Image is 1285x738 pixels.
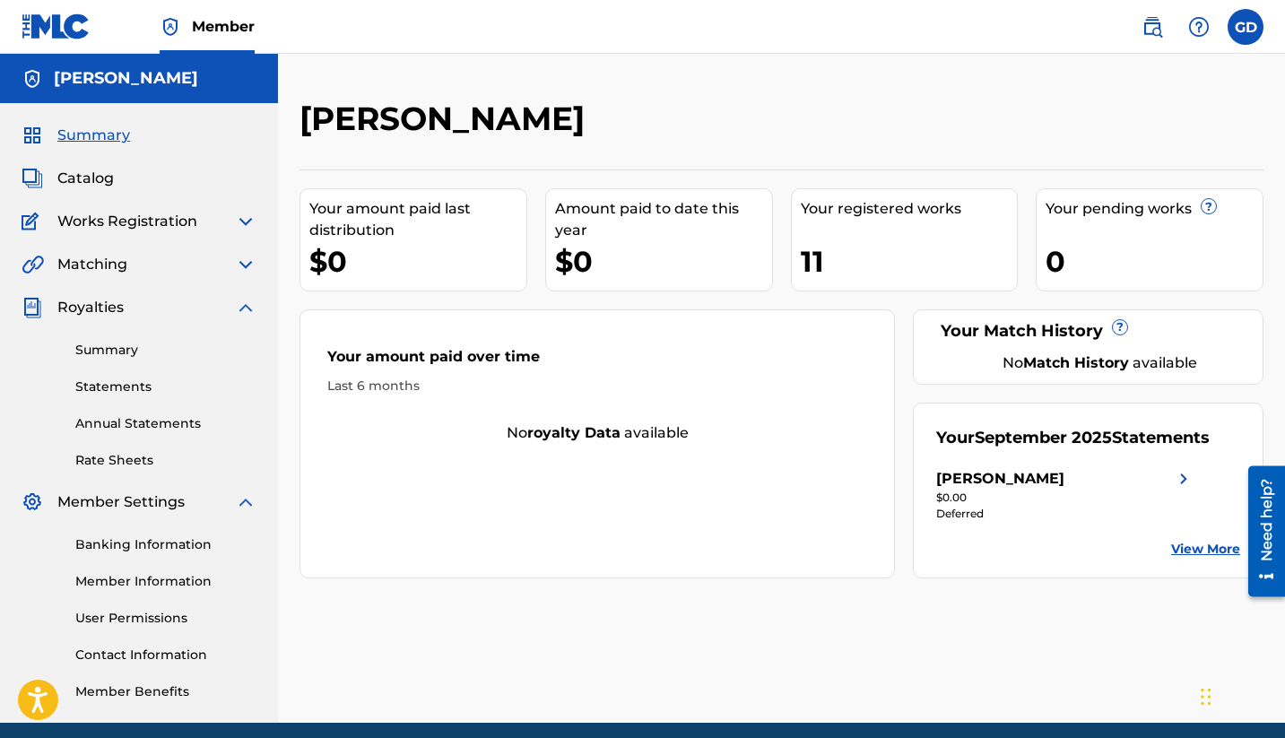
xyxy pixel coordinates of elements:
[75,451,256,470] a: Rate Sheets
[75,535,256,554] a: Banking Information
[22,13,91,39] img: MLC Logo
[936,319,1240,343] div: Your Match History
[54,68,198,89] h5: Gwheen Daniels
[22,168,43,189] img: Catalog
[57,491,185,513] span: Member Settings
[527,424,621,441] strong: royalty data
[75,646,256,664] a: Contact Information
[235,297,256,318] img: expand
[235,491,256,513] img: expand
[300,422,894,444] div: No available
[1171,540,1240,559] a: View More
[57,211,197,232] span: Works Registration
[1113,320,1127,334] span: ?
[22,491,43,513] img: Member Settings
[936,426,1210,450] div: Your Statements
[1195,652,1285,738] iframe: Chat Widget
[1202,199,1216,213] span: ?
[57,168,114,189] span: Catalog
[1142,16,1163,38] img: search
[75,572,256,591] a: Member Information
[57,254,127,275] span: Matching
[327,377,867,395] div: Last 6 months
[801,241,1018,282] div: 11
[1173,468,1194,490] img: right chevron icon
[1228,9,1263,45] div: User Menu
[75,609,256,628] a: User Permissions
[22,211,45,232] img: Works Registration
[22,125,130,146] a: SummarySummary
[1188,16,1210,38] img: help
[22,68,43,90] img: Accounts
[22,125,43,146] img: Summary
[22,297,43,318] img: Royalties
[57,125,130,146] span: Summary
[57,297,124,318] span: Royalties
[936,506,1194,522] div: Deferred
[75,378,256,396] a: Statements
[192,16,255,37] span: Member
[75,414,256,433] a: Annual Statements
[936,468,1064,490] div: [PERSON_NAME]
[1023,354,1129,371] strong: Match History
[309,241,526,282] div: $0
[327,346,867,377] div: Your amount paid over time
[1181,9,1217,45] div: Help
[959,352,1240,374] div: No available
[1046,198,1263,220] div: Your pending works
[75,341,256,360] a: Summary
[936,490,1194,506] div: $0.00
[1235,434,1285,629] iframe: Resource Center
[936,468,1194,522] a: [PERSON_NAME]right chevron icon$0.00Deferred
[1046,241,1263,282] div: 0
[801,198,1018,220] div: Your registered works
[1201,670,1211,724] div: Drag
[555,198,772,241] div: Amount paid to date this year
[22,254,44,275] img: Matching
[235,211,256,232] img: expand
[22,168,114,189] a: CatalogCatalog
[160,16,181,38] img: Top Rightsholder
[1134,9,1170,45] a: Public Search
[235,254,256,275] img: expand
[309,198,526,241] div: Your amount paid last distribution
[975,428,1112,447] span: September 2025
[75,682,256,701] a: Member Benefits
[555,241,772,282] div: $0
[300,99,594,139] h2: [PERSON_NAME]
